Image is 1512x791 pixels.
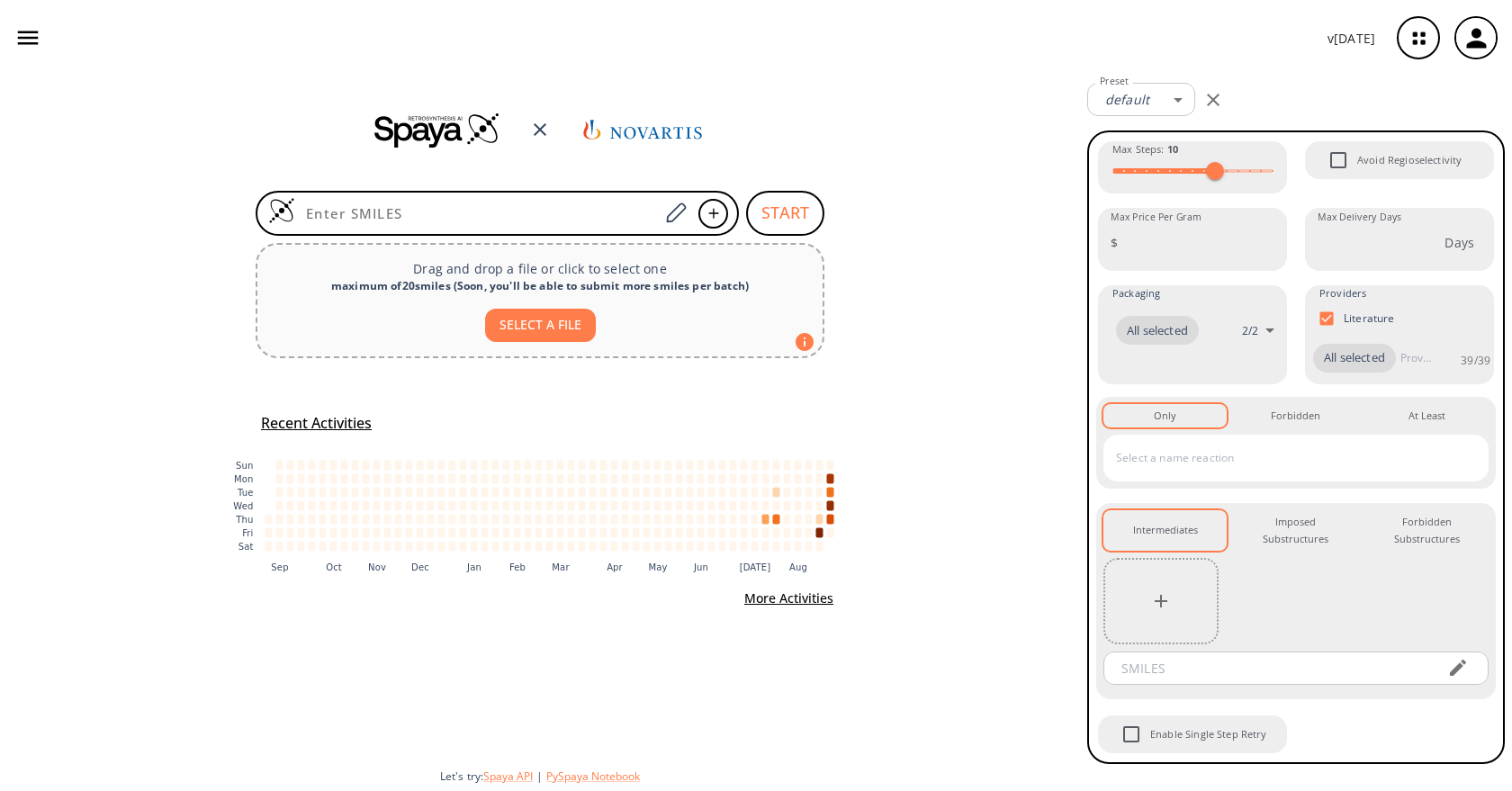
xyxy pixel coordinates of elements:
[1234,404,1357,427] button: Forbidden
[1112,141,1178,157] span: Max Steps :
[1150,726,1267,742] span: Enable Single Step Retry
[509,562,526,571] text: Feb
[271,562,807,571] g: x-axis tick label
[1133,522,1198,538] div: Intermediates
[1100,75,1129,88] label: Preset
[483,769,533,784] button: Spaya API
[789,562,807,571] text: Aug
[440,769,1073,784] div: Let's try:
[1109,652,1433,685] input: SMILES
[552,562,570,571] text: Mar
[1380,514,1474,547] div: Forbidden Substructures
[1112,715,1150,753] span: Enable Single Step Retry
[326,562,342,571] text: Oct
[607,562,623,571] text: Apr
[1319,141,1357,179] span: Avoid Regioselectivity
[235,515,253,525] text: Thu
[1111,233,1118,252] p: $
[1444,233,1474,252] p: Days
[271,562,288,571] text: Sep
[234,474,254,484] text: Mon
[1234,510,1357,551] button: Imposed Substructures
[648,562,667,571] text: May
[236,461,253,471] text: Sun
[242,528,253,538] text: Fri
[1111,444,1453,472] input: Select a name reaction
[1154,408,1176,424] div: Only
[1116,322,1199,340] span: All selected
[466,562,481,571] text: Jan
[746,191,824,236] button: START
[238,542,254,552] text: Sat
[1396,344,1435,373] input: Provider name
[1365,404,1489,427] button: At Least
[374,112,500,148] img: Spaya logo
[233,501,253,511] text: Wed
[485,309,596,342] button: SELECT A FILE
[261,414,372,433] h5: Recent Activities
[693,562,708,571] text: Jun
[1096,714,1289,755] div: When Single Step Retry is enabled, if no route is found during retrosynthesis, a retry is trigger...
[254,409,379,438] button: Recent Activities
[580,103,706,156] img: Team logo
[1319,285,1366,301] span: Providers
[272,259,808,278] p: Drag and drop a file or click to select one
[237,488,254,498] text: Tue
[1103,510,1227,551] button: Intermediates
[740,562,771,571] text: [DATE]
[1112,285,1160,301] span: Packaging
[1408,408,1445,424] div: At Least
[1357,152,1462,168] span: Avoid Regioselectivity
[268,197,295,224] img: Logo Spaya
[1242,323,1258,338] p: 2 / 2
[411,562,429,571] text: Dec
[233,461,253,552] g: y-axis tick label
[1461,353,1490,368] p: 39 / 39
[546,769,640,784] button: PySpaya Notebook
[1318,211,1401,224] label: Max Delivery Days
[1167,142,1178,156] strong: 10
[1103,404,1227,427] button: Only
[1365,510,1489,551] button: Forbidden Substructures
[1111,211,1201,224] label: Max Price Per Gram
[368,562,386,571] text: Nov
[737,582,841,616] button: More Activities
[295,204,659,222] input: Enter SMILES
[1105,91,1149,108] em: default
[1313,349,1396,367] span: All selected
[272,278,808,294] div: maximum of 20 smiles ( Soon, you'll be able to submit more smiles per batch )
[1248,514,1343,547] div: Imposed Substructures
[1327,29,1375,48] p: v [DATE]
[533,769,546,784] span: |
[1271,408,1320,424] div: Forbidden
[1344,310,1395,326] p: Literature
[265,460,834,551] g: cell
